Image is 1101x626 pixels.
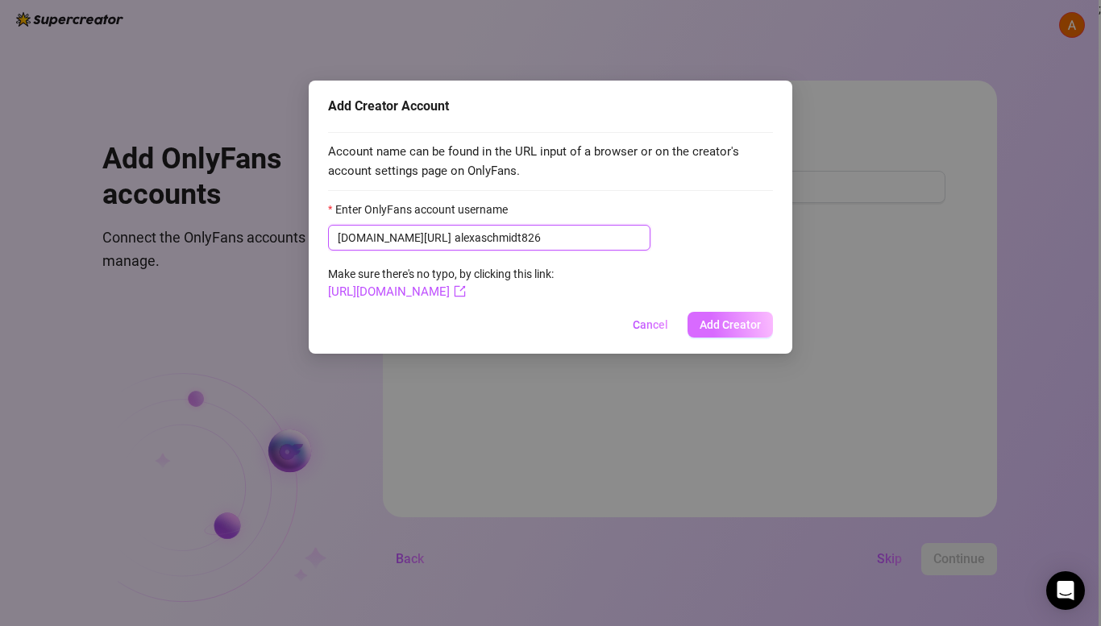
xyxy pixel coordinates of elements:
[633,318,668,331] span: Cancel
[328,97,773,116] div: Add Creator Account
[700,318,761,331] span: Add Creator
[454,285,466,297] span: export
[328,201,518,218] label: Enter OnlyFans account username
[328,267,554,298] span: Make sure there's no typo, by clicking this link:
[688,312,773,338] button: Add Creator
[338,229,451,247] span: [DOMAIN_NAME][URL]
[620,312,681,338] button: Cancel
[328,284,466,299] a: [URL][DOMAIN_NAME]export
[328,143,773,180] span: Account name can be found in the URL input of a browser or on the creator's account settings page...
[455,229,641,247] input: Enter OnlyFans account username
[1046,571,1085,610] div: Open Intercom Messenger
